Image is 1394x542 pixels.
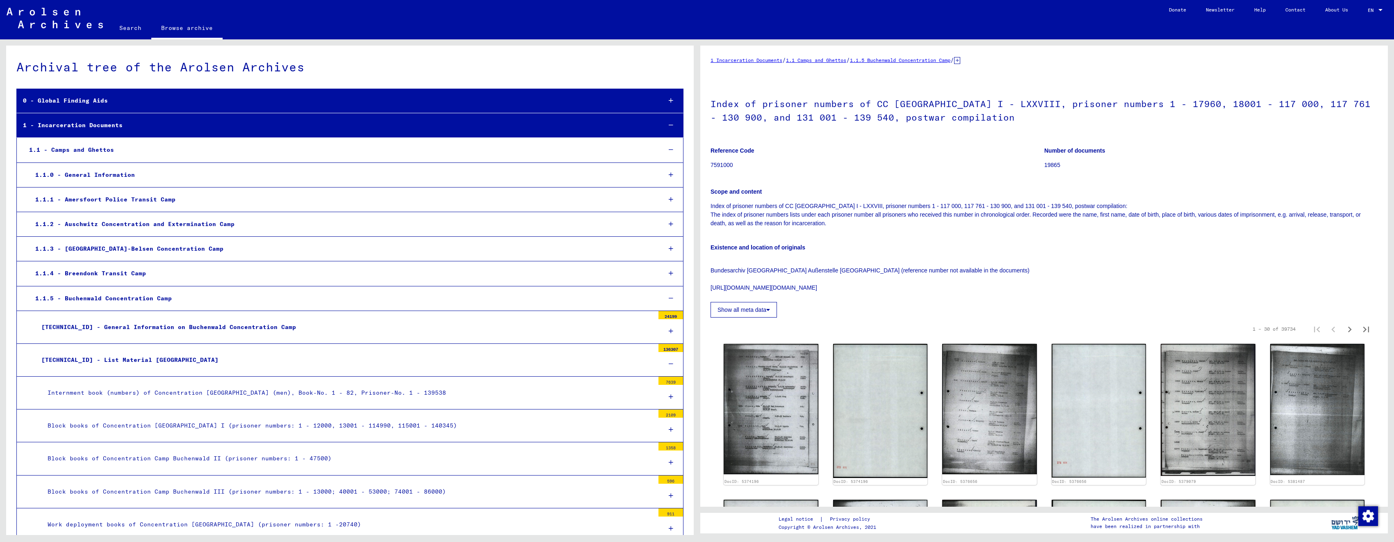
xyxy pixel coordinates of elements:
p: Index of prisoner numbers of CC [GEOGRAPHIC_DATA] I - LXXVIII, prisoner numbers 1 - 117 000, 117 ... [711,202,1378,228]
a: DocID: 5374196 [834,479,868,484]
div: 1 - Incarceration Documents [17,117,655,133]
div: 1.1.4 - Breendonk Transit Camp [29,265,655,281]
a: DocID: 5376656 [943,479,977,484]
img: 001.jpg [724,344,818,475]
img: Arolsen_neg.svg [7,8,103,28]
b: Scope and content [711,188,762,195]
div: 1.1.0 - General Information [29,167,655,183]
div: 2109 [658,409,683,418]
button: First page [1309,321,1325,337]
span: / [950,56,954,64]
b: Existence and location of originals [711,244,805,251]
div: 1.1.2 - Auschwitz Concentration and Extermination Camp [29,216,655,232]
p: have been realized in partnership with [1091,523,1203,530]
div: 596 [658,476,683,484]
b: Reference Code [711,147,754,154]
div: Work deployment books of Concentration [GEOGRAPHIC_DATA] (prisoner numbers: 1 -20740) [41,517,654,533]
a: Legal notice [779,515,820,524]
a: 1.1.5 Buchenwald Concentration Camp [850,57,950,63]
a: 1.1 Camps and Ghettos [786,57,846,63]
div: 0 - Global Finding Aids [17,93,655,109]
img: Change consent [1358,506,1378,526]
img: 001.jpg [1270,344,1365,475]
div: 1.1.1 - Amersfoort Police Transit Camp [29,192,655,208]
div: Block books of Concentration Camp Buchenwald II (prisoner numbers: 1 - 47500) [41,451,654,467]
div: [TECHNICAL_ID] - List Material [GEOGRAPHIC_DATA] [35,352,654,368]
img: 001.jpg [1161,344,1255,476]
button: Previous page [1325,321,1342,337]
div: 1 – 30 of 39734 [1253,325,1296,333]
p: 7591000 [711,161,1044,169]
a: DocID: 5376656 [1052,479,1086,484]
button: Next page [1342,321,1358,337]
a: DocID: 5374196 [724,479,759,484]
img: 002.jpg [833,344,928,478]
div: | [779,515,880,524]
div: Block books of Concentration Camp Buchenwald III (prisoner numbers: 1 - 13000; 40001 - 53000; 740... [41,484,654,500]
a: DocID: 5379079 [1162,479,1196,484]
p: 19865 [1044,161,1378,169]
button: Last page [1358,321,1374,337]
button: Show all meta data [711,302,777,318]
a: Search [109,18,151,38]
div: Block books of Concentration [GEOGRAPHIC_DATA] I (prisoner numbers: 1 - 12000, 13001 - 114990, 11... [41,418,654,434]
a: 1 Incarceration Documents [711,57,782,63]
div: Archival tree of the Arolsen Archives [16,58,683,76]
img: yv_logo.png [1330,512,1360,533]
p: Bundesarchiv [GEOGRAPHIC_DATA] Außenstelle [GEOGRAPHIC_DATA] (reference number not available in t... [711,258,1378,292]
div: Change consent [1358,506,1378,526]
img: 002.jpg [1052,344,1146,478]
p: The Arolsen Archives online collections [1091,515,1203,523]
div: 1358 [658,442,683,451]
div: 24199 [658,311,683,319]
a: DocID: 5381487 [1271,479,1305,484]
a: Privacy policy [823,515,880,524]
span: / [782,56,786,64]
a: Browse archive [151,18,223,39]
b: Number of documents [1044,147,1105,154]
img: 001.jpg [942,344,1037,475]
div: 136307 [658,344,683,352]
p: Copyright © Arolsen Archives, 2021 [779,524,880,531]
div: 1.1 - Camps and Ghettos [23,142,655,158]
div: Internment book (numbers) of Concentration [GEOGRAPHIC_DATA] (men), Book-No. 1 - 82, Prisoner-No.... [41,385,654,401]
div: 7639 [658,377,683,385]
div: 1.1.3 - [GEOGRAPHIC_DATA]-Belsen Concentration Camp [29,241,655,257]
div: 1.1.5 - Buchenwald Concentration Camp [29,290,655,306]
span: / [846,56,850,64]
div: 911 [658,508,683,517]
div: [TECHNICAL_ID] - General Information on Buchenwald Concentration Camp [35,319,654,335]
span: EN [1368,7,1377,13]
h1: Index of prisoner numbers of CC [GEOGRAPHIC_DATA] I - LXXVIII, prisoner numbers 1 - 17960, 18001 ... [711,85,1378,135]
